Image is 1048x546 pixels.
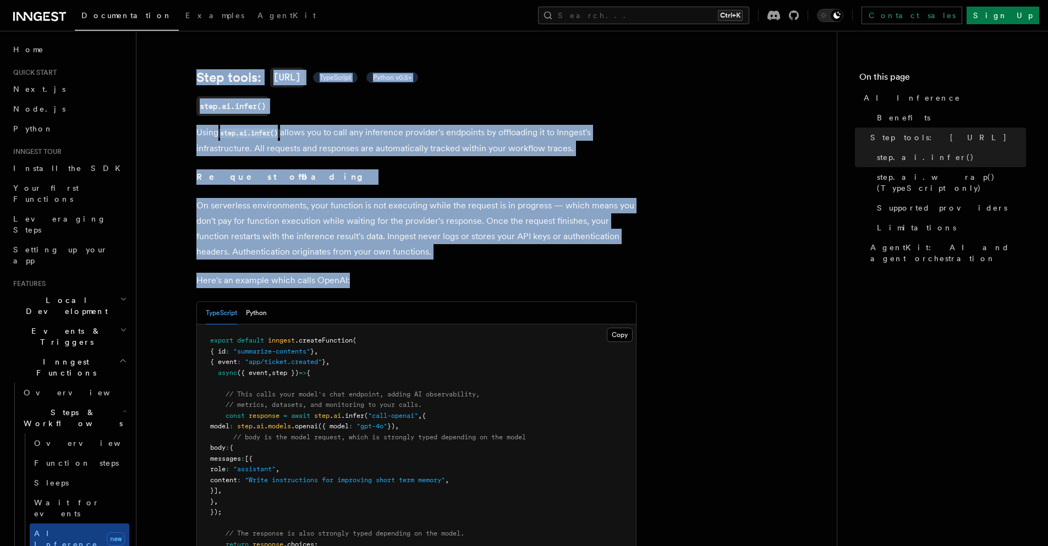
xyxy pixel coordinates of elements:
[718,10,743,21] kbd: Ctrl+K
[13,124,53,133] span: Python
[873,147,1026,167] a: step.ai.infer()
[196,96,269,116] a: step.ai.infer()
[373,73,411,82] span: Python v0.5+
[422,412,426,420] span: {
[233,433,526,441] span: // body is the model request, which is strongly typed depending on the model
[226,390,480,398] span: // This calls your model's chat endpoint, adding AI observability,
[226,530,464,537] span: // The response is also strongly typed depending on the model.
[272,369,299,377] span: step })
[322,358,326,366] span: }
[19,402,129,433] button: Steps & Workflows
[9,326,120,348] span: Events & Triggers
[353,337,356,344] span: (
[877,222,956,233] span: Limitations
[13,184,79,203] span: Your first Functions
[107,532,125,545] span: new
[210,358,237,366] span: { event
[387,422,395,430] span: })
[237,422,253,430] span: step
[226,401,422,409] span: // metrics, datasets, and monitoring to your calls.
[30,473,129,493] a: Sleeps
[330,412,333,420] span: .
[607,328,633,342] button: Copy
[333,412,341,420] span: ai
[210,455,241,462] span: messages
[196,172,371,182] strong: Request offloading
[445,476,449,484] span: ,
[9,119,129,139] a: Python
[538,7,749,24] button: Search...Ctrl+K
[314,348,318,355] span: ,
[862,7,962,24] a: Contact sales
[241,455,245,462] span: :
[30,433,129,453] a: Overview
[870,132,1007,143] span: Step tools: [URL]
[257,11,316,20] span: AgentKit
[210,348,226,355] span: { id
[859,88,1026,108] a: AI Inference
[877,112,930,123] span: Benefits
[81,11,172,20] span: Documentation
[368,412,418,420] span: "call-openai"
[873,108,1026,128] a: Benefits
[13,104,65,113] span: Node.js
[210,508,222,516] span: });
[264,422,268,430] span: .
[30,453,129,473] a: Function steps
[13,245,108,265] span: Setting up your app
[9,147,62,156] span: Inngest tour
[210,337,233,344] span: export
[210,422,229,430] span: model
[9,321,129,352] button: Events & Triggers
[418,412,422,420] span: ,
[9,68,57,77] span: Quick start
[877,152,974,163] span: step.ai.infer()
[246,302,267,324] button: Python
[237,476,241,484] span: :
[249,412,279,420] span: response
[179,3,251,30] a: Examples
[9,178,129,209] a: Your first Functions
[196,125,637,156] p: Using allows you to call any inference provider's endpoints by offloading it to Inngest's infrast...
[75,3,179,31] a: Documentation
[237,358,241,366] span: :
[967,7,1039,24] a: Sign Up
[364,412,368,420] span: (
[245,455,253,462] span: [{
[310,348,314,355] span: }
[9,209,129,240] a: Leveraging Steps
[9,356,119,378] span: Inngest Functions
[218,487,222,494] span: ,
[226,444,229,451] span: :
[9,99,129,119] a: Node.js
[206,302,237,324] button: TypeScript
[877,202,1007,213] span: Supported providers
[276,465,279,473] span: ,
[326,358,330,366] span: ,
[34,439,147,448] span: Overview
[268,369,272,377] span: ,
[210,444,226,451] span: body
[866,238,1026,268] a: AgentKit: AI and agent orchestration
[253,422,256,430] span: .
[268,337,295,344] span: inngest
[196,68,418,87] a: Step tools:[URL] TypeScript Python v0.5+
[291,422,318,430] span: .openai
[349,422,353,430] span: :
[210,465,226,473] span: role
[218,129,280,138] code: step.ai.infer()
[864,92,961,103] span: AI Inference
[13,44,44,55] span: Home
[237,337,264,344] span: default
[291,412,310,420] span: await
[226,348,229,355] span: :
[218,369,237,377] span: async
[13,164,127,173] span: Install the SDK
[237,369,268,377] span: ({ event
[268,422,291,430] span: models
[24,388,137,397] span: Overview
[866,128,1026,147] a: Step tools: [URL]
[877,172,1026,194] span: step.ai.wrap() (TypeScript only)
[256,422,264,430] span: ai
